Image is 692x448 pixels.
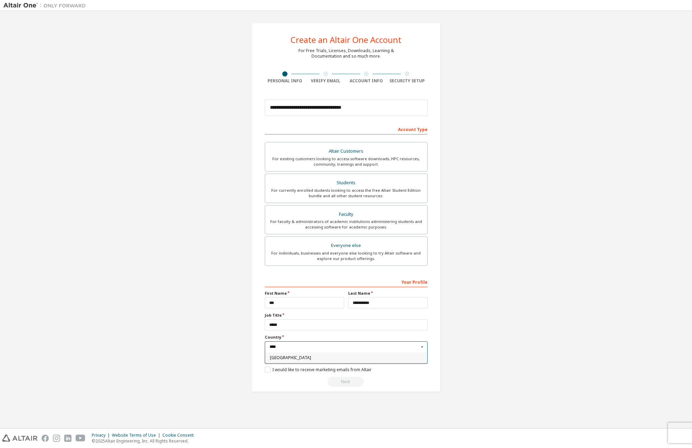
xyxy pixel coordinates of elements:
label: I would like to receive marketing emails from Altair [265,367,372,373]
div: Personal Info [265,78,306,84]
div: Read and acccept EULA to continue [265,377,428,387]
div: For faculty & administrators of academic institutions administering students and accessing softwa... [269,219,423,230]
div: Security Setup [387,78,428,84]
img: altair_logo.svg [2,435,37,442]
div: Create an Altair One Account [291,36,401,44]
label: Job Title [265,313,428,318]
div: Privacy [92,433,112,438]
div: Account Type [265,123,428,134]
div: Everyone else [269,241,423,250]
div: Altair Customers [269,146,423,156]
p: © 2025 Altair Engineering, Inc. All Rights Reserved. [92,438,198,444]
div: For existing customers looking to access software downloads, HPC resources, community, trainings ... [269,156,423,167]
div: For currently enrolled students looking to access the free Altair Student Edition bundle and all ... [269,188,423,199]
img: facebook.svg [42,435,49,442]
label: Country [265,334,428,340]
div: For Free Trials, Licenses, Downloads, Learning & Documentation and so much more. [298,48,394,59]
div: Cookie Consent [162,433,198,438]
div: Verify Email [305,78,346,84]
div: Account Info [346,78,387,84]
label: First Name [265,291,344,296]
span: [GEOGRAPHIC_DATA] [270,356,422,360]
img: instagram.svg [53,435,60,442]
div: For individuals, businesses and everyone else looking to try Altair software and explore our prod... [269,250,423,261]
div: Students [269,178,423,188]
img: linkedin.svg [64,435,71,442]
img: youtube.svg [76,435,86,442]
img: Altair One [3,2,89,9]
div: Website Terms of Use [112,433,162,438]
label: Last Name [348,291,428,296]
div: Faculty [269,210,423,219]
div: Your Profile [265,276,428,287]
